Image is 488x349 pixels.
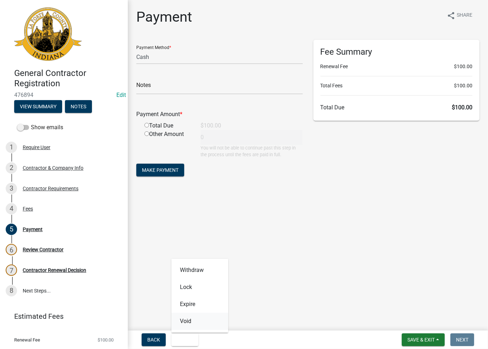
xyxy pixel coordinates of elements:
div: Require User [23,145,50,150]
button: Expire [171,296,228,313]
div: 2 [6,162,17,174]
span: Save & Exit [407,337,435,343]
button: Withdraw [171,262,228,279]
button: Back [142,333,166,346]
span: Renewal Fee [14,338,40,342]
div: Contractor & Company Info [23,165,83,170]
div: Other Amount [139,130,195,158]
span: Void [177,337,188,343]
li: Total Fees [320,82,473,89]
div: 5 [6,224,17,235]
button: shareShare [441,9,478,22]
wm-modal-confirm: Summary [14,104,62,110]
button: Notes [65,100,92,113]
div: 4 [6,203,17,214]
div: Contractor Renewal Decision [23,268,86,273]
span: $100.00 [452,104,472,111]
div: 1 [6,142,17,153]
img: La Porte County, Indiana [14,7,82,61]
li: Renewal Fee [320,63,473,70]
div: Void [171,259,228,333]
label: Show emails [17,123,63,132]
div: Review Contractor [23,247,64,252]
h6: Fee Summary [320,47,473,57]
span: Share [457,11,472,20]
button: Make Payment [136,164,184,176]
span: $100.00 [98,338,114,342]
wm-modal-confirm: Notes [65,104,92,110]
button: Save & Exit [402,333,445,346]
div: 8 [6,285,17,296]
div: Payment Amount [131,110,308,119]
div: Total Due [139,121,195,130]
div: 7 [6,265,17,276]
h1: Payment [136,9,192,26]
span: $100.00 [454,82,472,89]
button: Lock [171,279,228,296]
div: Fees [23,206,33,211]
h4: General Contractor Registration [14,68,122,89]
div: Contractor Requirements [23,186,78,191]
button: Void [171,333,198,346]
wm-modal-confirm: Edit Application Number [116,92,126,98]
div: 6 [6,244,17,255]
h6: Total Due [320,104,473,111]
button: Next [450,333,474,346]
span: Next [456,337,468,343]
div: Payment [23,227,43,232]
button: View Summary [14,100,62,113]
span: 476894 [14,92,114,98]
span: $100.00 [454,63,472,70]
a: Edit [116,92,126,98]
span: Make Payment [142,167,179,173]
button: Void [171,313,228,330]
i: share [447,11,455,20]
span: Back [147,337,160,343]
a: Estimated Fees [6,309,116,323]
div: 3 [6,183,17,194]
